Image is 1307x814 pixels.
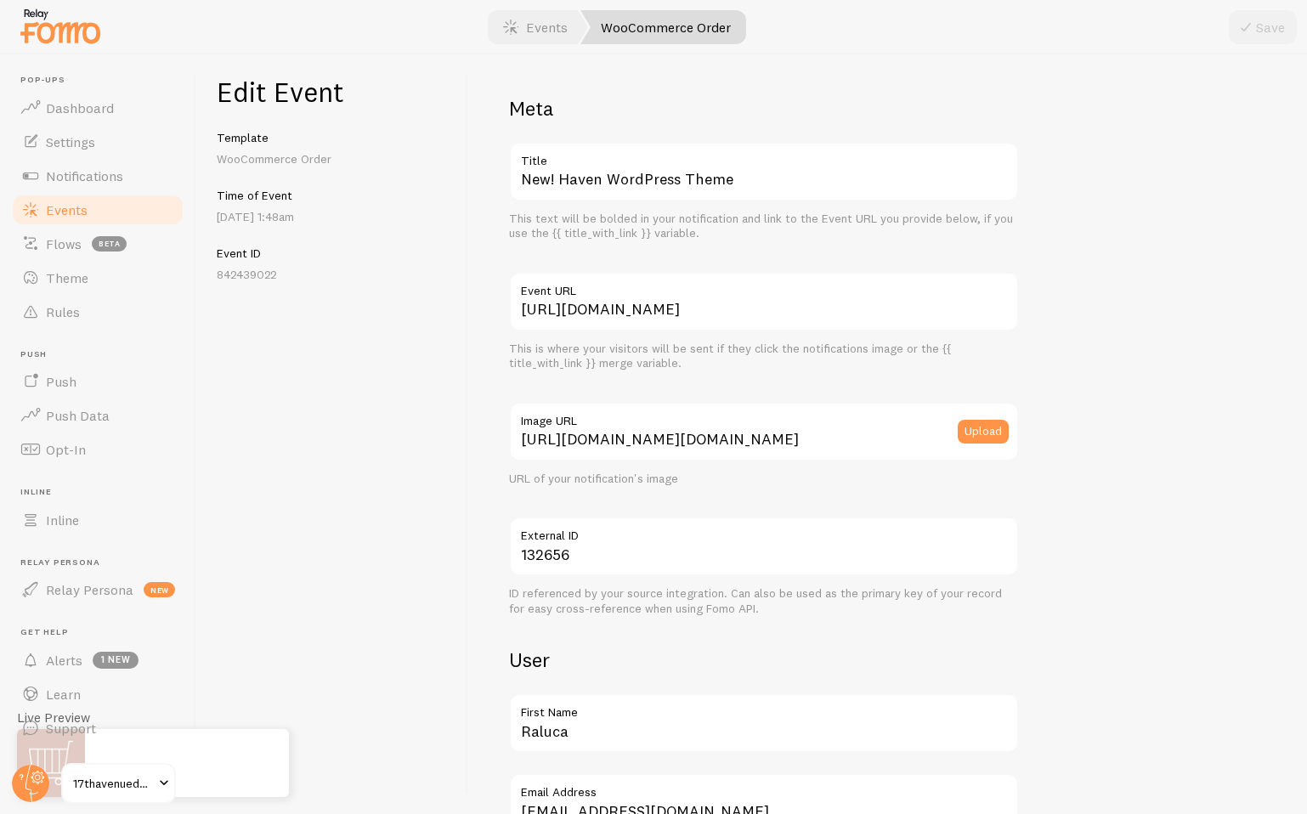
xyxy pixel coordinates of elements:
[509,342,1019,371] div: This is where your visitors will be sent if they click the notifications image or the {{ title_wi...
[509,402,1019,431] label: Image URL
[509,212,1019,241] div: This text will be bolded in your notification and link to the Event URL you provide below, if you...
[92,236,127,252] span: beta
[46,373,76,390] span: Push
[46,133,95,150] span: Settings
[10,261,185,295] a: Theme
[10,643,185,677] a: Alerts 1 new
[46,512,79,529] span: Inline
[46,99,114,116] span: Dashboard
[509,517,1019,545] label: External ID
[217,75,447,110] h1: Edit Event
[46,652,82,669] span: Alerts
[46,581,133,598] span: Relay Persona
[509,272,1019,301] label: Event URL
[509,693,1019,722] label: First Name
[20,349,185,360] span: Push
[20,75,185,86] span: Pop-ups
[46,201,88,218] span: Events
[10,711,185,745] a: Support
[18,4,103,48] img: fomo-relay-logo-orange.svg
[20,487,185,498] span: Inline
[217,188,447,203] h5: Time of Event
[61,763,176,804] a: 17thavenuedesigns
[217,130,447,145] h5: Template
[46,441,86,458] span: Opt-In
[10,227,185,261] a: Flows beta
[217,150,447,167] p: WooCommerce Order
[217,246,447,261] h5: Event ID
[144,582,175,597] span: new
[10,573,185,607] a: Relay Persona new
[46,686,81,703] span: Learn
[509,647,1019,673] h2: User
[46,720,96,737] span: Support
[217,208,447,225] p: [DATE] 1:48am
[10,159,185,193] a: Notifications
[10,399,185,432] a: Push Data
[20,627,185,638] span: Get Help
[46,407,110,424] span: Push Data
[10,432,185,466] a: Opt-In
[10,295,185,329] a: Rules
[10,193,185,227] a: Events
[73,773,154,794] span: 17thavenuedesigns
[10,677,185,711] a: Learn
[509,773,1019,802] label: Email Address
[93,652,139,669] span: 1 new
[10,365,185,399] a: Push
[10,503,185,537] a: Inline
[46,235,82,252] span: Flows
[46,269,88,286] span: Theme
[509,472,1019,487] div: URL of your notification's image
[509,142,1019,171] label: Title
[46,167,123,184] span: Notifications
[509,95,1019,122] h2: Meta
[10,125,185,159] a: Settings
[509,586,1019,616] div: ID referenced by your source integration. Can also be used as the primary key of your record for ...
[958,420,1009,444] button: Upload
[46,303,80,320] span: Rules
[10,91,185,125] a: Dashboard
[20,557,185,568] span: Relay Persona
[217,266,447,283] p: 842439022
